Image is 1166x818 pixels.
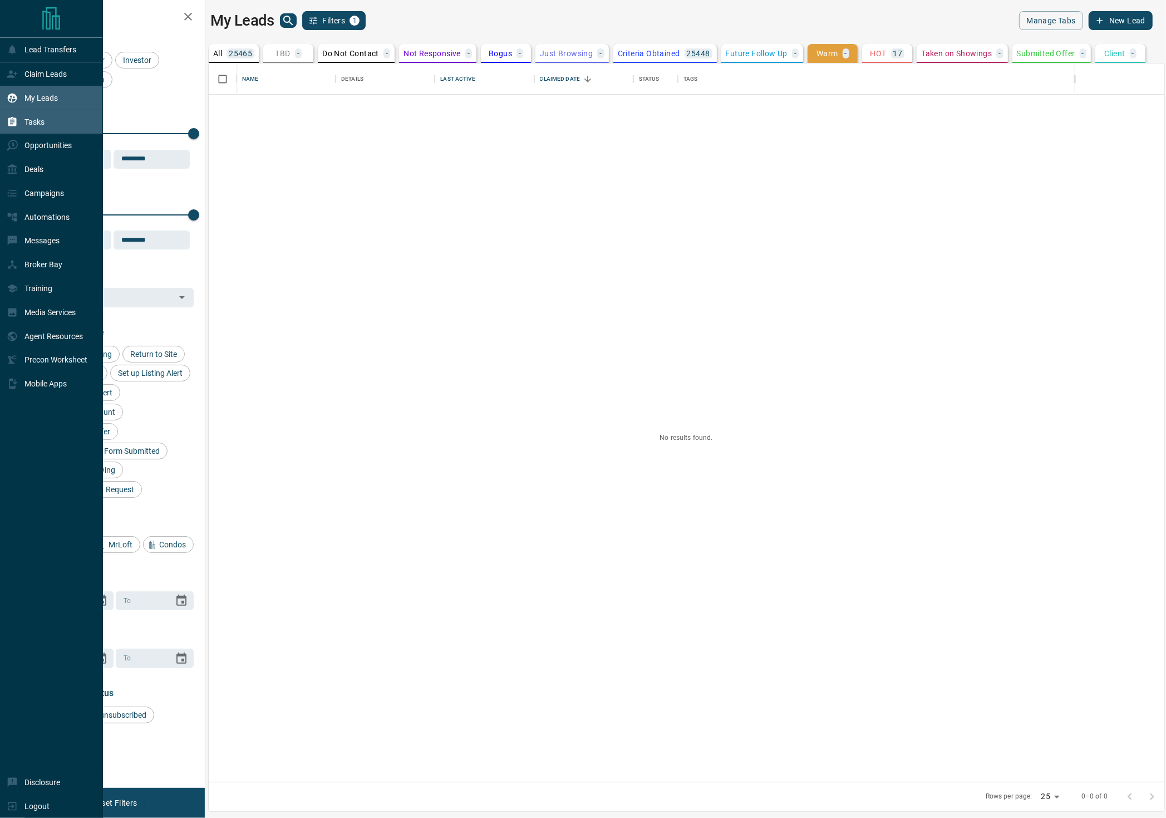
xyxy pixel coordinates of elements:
div: Tags [678,63,1075,95]
h1: My Leads [210,12,274,30]
div: Set up Listing Alert [110,365,190,381]
p: Submitted Offer [1017,50,1075,57]
p: All [213,50,222,57]
button: Choose date [170,648,193,670]
div: Last Active [435,63,534,95]
p: 17 [893,50,903,57]
div: Name [242,63,259,95]
p: 0–0 of 0 [1081,792,1108,801]
div: Status [639,63,660,95]
div: Claimed Date [540,63,580,95]
p: Client [1104,50,1125,57]
button: Open [174,290,190,305]
button: Choose date [170,590,193,612]
button: Filters1 [302,11,366,30]
span: unsubscribed [96,711,150,719]
p: HOT [870,50,886,57]
p: Taken on Showings [921,50,992,57]
div: Claimed Date [534,63,633,95]
p: Not Responsive [404,50,461,57]
span: Set up Listing Alert [114,369,186,378]
p: 25448 [687,50,710,57]
p: 25465 [229,50,252,57]
div: unsubscribed [92,707,154,723]
div: Details [336,63,435,95]
div: MrLoft [92,536,140,553]
div: 25 [1037,788,1064,805]
p: Do Not Contact [322,50,379,57]
p: - [599,50,602,57]
button: Sort [580,71,596,87]
span: 1 [351,17,358,25]
p: Future Follow Up [726,50,788,57]
p: - [794,50,796,57]
div: Condos [143,536,194,553]
div: Return to Site [122,346,185,363]
button: New Lead [1089,11,1153,30]
div: Details [341,63,363,95]
div: Last Active [440,63,475,95]
p: Warm [816,50,838,57]
h2: Filters [36,11,194,25]
div: Status [633,63,678,95]
button: Manage Tabs [1019,11,1083,30]
p: - [519,50,521,57]
span: Investor [119,56,155,65]
p: Just Browsing [540,50,593,57]
p: - [386,50,388,57]
button: Reset Filters [85,793,144,812]
p: - [1082,50,1084,57]
p: - [468,50,470,57]
span: Return to Site [126,350,181,359]
p: Criteria Obtained [618,50,680,57]
div: Tags [683,63,698,95]
button: search button [280,13,297,28]
p: TBD [275,50,290,57]
span: Condos [155,540,190,549]
div: Name [237,63,336,95]
p: - [297,50,299,57]
p: - [998,50,1001,57]
div: Investor [115,52,159,68]
span: MrLoft [105,540,136,549]
p: - [845,50,847,57]
p: Rows per page: [986,792,1032,801]
p: Bogus [489,50,512,57]
p: - [1132,50,1134,57]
